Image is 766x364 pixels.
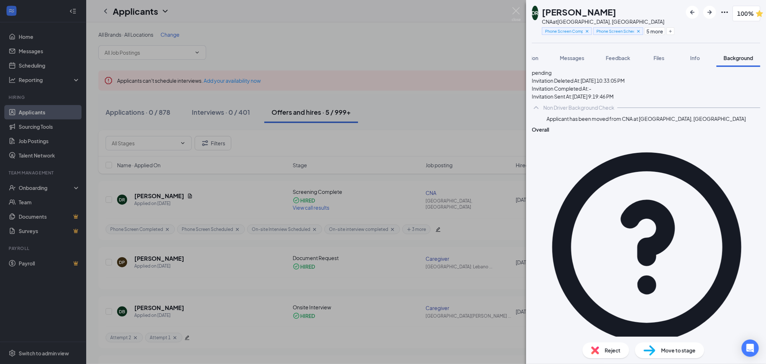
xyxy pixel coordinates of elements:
span: Move to stage [661,346,696,354]
span: Applicant has been moved from CNA at [GEOGRAPHIC_DATA], [GEOGRAPHIC_DATA] [547,115,746,123]
span: Reject [605,346,621,354]
button: 5 more [645,27,665,35]
span: Messages [560,55,584,61]
button: ArrowLeftNew [686,6,699,19]
svg: ArrowRight [705,8,714,17]
div: Open Intercom Messenger [742,340,759,357]
div: Non Driver Background Check [543,104,614,111]
button: Plus [667,27,674,35]
span: Overall [532,126,549,133]
svg: Plus [668,29,673,33]
svg: ChevronUp [532,103,540,112]
div: CNA at [GEOGRAPHIC_DATA], [GEOGRAPHIC_DATA] [542,18,682,25]
span: Feedback [606,55,630,61]
div: DR [531,9,538,17]
span: [DATE] 9:19:46 PM [572,93,614,100]
span: Invitation Deleted At: [532,77,581,84]
span: - [589,85,591,92]
span: Invitation Completed At: [532,85,589,92]
svg: Ellipses [720,8,729,17]
span: Info [690,55,700,61]
span: Background [724,55,753,61]
svg: Cross [636,29,641,34]
span: [DATE] 10:33:05 PM [581,77,625,84]
h1: [PERSON_NAME] [542,6,616,18]
svg: QuestionInfo [533,133,760,361]
svg: ArrowLeftNew [688,8,697,17]
button: ArrowRight [703,6,716,19]
span: Files [654,55,664,61]
span: 100% [737,9,754,18]
svg: Cross [585,29,590,34]
span: Invitation Sent At: [532,93,572,100]
span: pending [532,69,552,76]
span: Phone Screen Scheduled [596,28,634,34]
span: Phone Screen Completed [545,28,583,34]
